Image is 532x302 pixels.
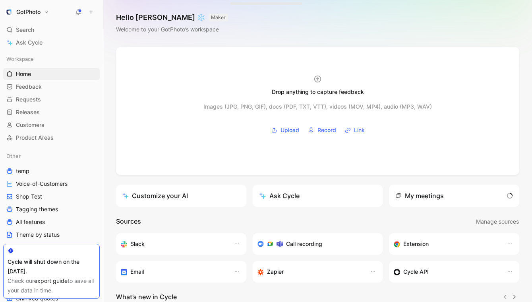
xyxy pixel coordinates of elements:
span: Upload [281,125,299,135]
div: Welcome to your GotPhoto’s workspace [116,25,228,34]
span: Workspace [6,55,34,63]
a: Customize your AI [116,185,246,207]
a: Requests [3,94,100,105]
button: Manage sources [476,216,519,227]
button: GotPhotoGotPhoto [3,6,51,18]
span: Link [354,125,365,135]
button: Link [342,124,368,136]
a: Shop Test [3,191,100,203]
a: Product Areas [3,132,100,144]
h3: Slack [130,239,145,249]
div: Capture feedback from anywhere on the web [394,239,499,249]
div: Customize your AI [122,191,188,201]
div: Images (JPG, PNG, GIF), docs (PDF, TXT, VTT), videos (MOV, MP4), audio (MP3, WAV) [203,102,432,111]
span: Other [6,152,21,160]
a: Voice-of-Customers [3,178,100,190]
h1: GotPhoto [16,8,41,16]
div: Cycle will shut down on the [DATE]. [8,257,95,276]
span: Customers [16,121,44,129]
span: Tagging themes [16,205,58,213]
a: Home [3,68,100,80]
h3: Call recording [286,239,322,249]
span: Manage sources [476,217,519,226]
button: Ask Cycle [253,185,383,207]
span: temp [16,167,29,175]
div: Search [3,24,100,36]
a: Ask Cycle [3,37,100,49]
a: Theme by status [3,229,100,241]
button: MAKER [209,14,228,21]
span: Feedback [16,83,42,91]
div: My meetings [395,191,444,201]
div: Other [3,150,100,162]
span: Product Areas [16,134,54,142]
h3: Email [130,267,144,277]
span: Record [317,125,336,135]
a: Theme by product team [3,242,100,253]
div: Check our to save all your data in time. [8,276,95,295]
div: Forward emails to your feedback inbox [121,267,226,277]
span: Releases [16,108,40,116]
a: Tagging themes [3,203,100,215]
span: Ask Cycle [16,38,43,47]
span: Home [16,70,31,78]
button: Record [305,124,339,136]
div: Drop anything to capture feedback [272,87,364,97]
img: GotPhoto [5,8,13,16]
span: All features [16,218,45,226]
div: Sync your customers, send feedback and get updates in Slack [121,239,226,249]
div: Record & transcribe meetings from Zoom, Meet & Teams. [257,239,372,249]
span: Voice-of-Customers [16,180,68,188]
h1: Hello [PERSON_NAME] ❄️ [116,13,228,22]
a: Customers [3,119,100,131]
span: Search [16,25,34,35]
button: Upload [268,124,302,136]
h3: Zapier [267,267,284,277]
a: Releases [3,106,100,118]
h3: Extension [403,239,429,249]
a: export guide [34,277,68,284]
h3: Cycle API [403,267,429,277]
a: temp [3,165,100,177]
div: Sync customers & send feedback from custom sources. Get inspired by our favorite use case [394,267,499,277]
a: Feedback [3,81,100,93]
span: Requests [16,95,41,103]
div: Capture feedback from thousands of sources with Zapier (survey results, recordings, sheets, etc). [257,267,362,277]
span: Theme by status [16,231,60,239]
div: Ask Cycle [259,191,300,201]
div: Workspace [3,53,100,65]
h2: Sources [116,216,141,227]
span: Shop Test [16,193,42,201]
h2: What’s new in Cycle [116,292,177,302]
a: All features [3,216,100,228]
